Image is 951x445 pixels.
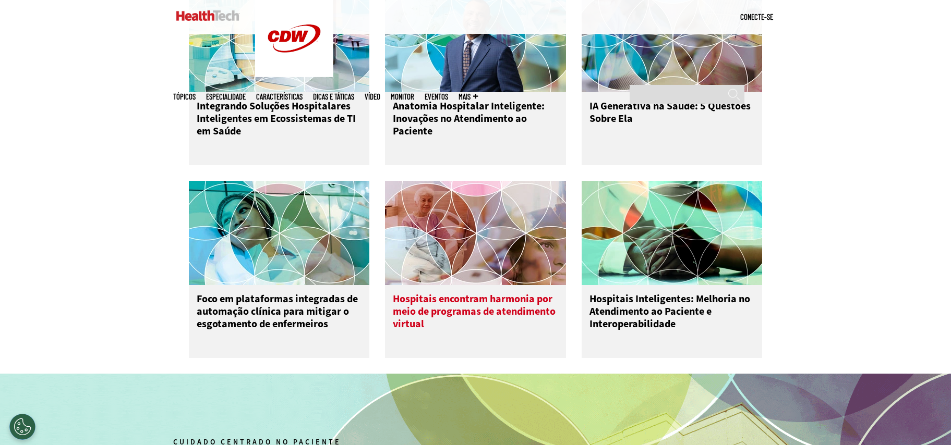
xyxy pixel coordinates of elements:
a: Conecte-se [740,12,773,21]
font: Vídeo [365,92,380,101]
a: Vídeo [365,93,380,101]
font: Especialidade [206,92,246,101]
img: Paciente sorridente com efeito caleidoscópio [189,181,370,285]
font: Foco em plataformas integradas de automação clínica para mitigar o esgotamento de enfermeiros [197,292,358,331]
font: Tópicos [173,92,196,101]
font: Mais [459,92,471,101]
button: Abrir Preferências [9,414,35,440]
img: Lar [176,10,239,21]
img: Vários pacientes em vários ambientes hospitalares [385,181,566,285]
font: Características [256,92,303,101]
font: Integrando Soluções Hospitalares Inteligentes em Ecossistemas de TI em Saúde [197,99,356,138]
font: Monitor [391,92,414,101]
img: efeito caleidoscópio em cima de enfermeira segurando a mão do paciente [582,181,763,285]
a: Paciente sorridente com efeito caleidoscópio Foco em plataformas integradas de automação clínica ... [189,181,370,358]
font: Hospitais encontram harmonia por meio de programas de atendimento virtual [393,292,556,331]
a: Eventos [425,93,448,101]
font: Eventos [425,92,448,101]
a: efeito caleidoscópio em cima de enfermeira segurando a mão do paciente Hospitais Inteligentes: Me... [582,181,763,358]
font: Anatomia Hospitalar Inteligente: Inovações no Atendimento ao Paciente [393,99,545,138]
font: IA Generativa na Saúde: 5 Questões Sobre Ela [589,99,751,126]
a: CDW [255,69,333,80]
a: Vários pacientes em vários ambientes hospitalares Hospitais encontram harmonia por meio de progra... [385,181,566,358]
div: Menu do usuário [740,11,773,22]
a: Características [256,93,303,101]
font: Dicas e Táticas [313,92,354,101]
font: Hospitais Inteligentes: Melhoria no Atendimento ao Paciente e Interoperabilidade [589,292,750,331]
div: Configurações de cookies [9,414,35,440]
a: Monitor [391,93,414,101]
a: Dicas e Táticas [313,93,354,101]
